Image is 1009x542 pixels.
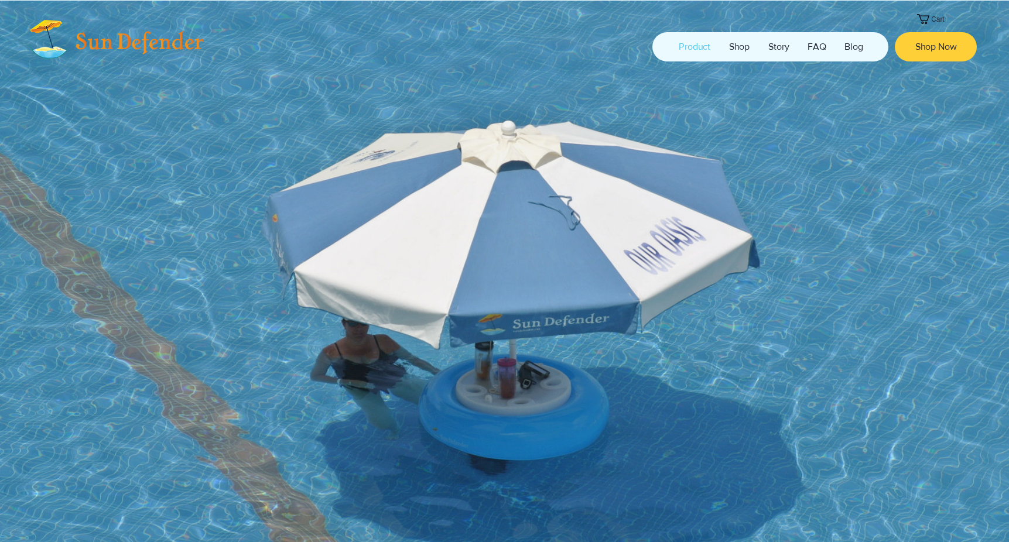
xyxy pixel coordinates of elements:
[917,14,955,24] a: Cart
[798,32,835,61] a: FAQ
[673,32,716,61] p: Product
[802,32,832,61] p: FAQ
[762,32,795,61] p: Story
[652,32,888,61] nav: Site
[895,32,977,61] a: Shop Now
[759,32,798,61] a: Story
[719,32,759,61] a: Shop
[835,32,872,61] a: Blog
[839,32,869,61] p: Blog
[931,15,945,23] text: Cart
[723,32,755,61] p: Shop
[18,14,205,64] img: Sun_Defender.png
[915,40,957,53] span: Shop Now
[669,32,719,61] a: Product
